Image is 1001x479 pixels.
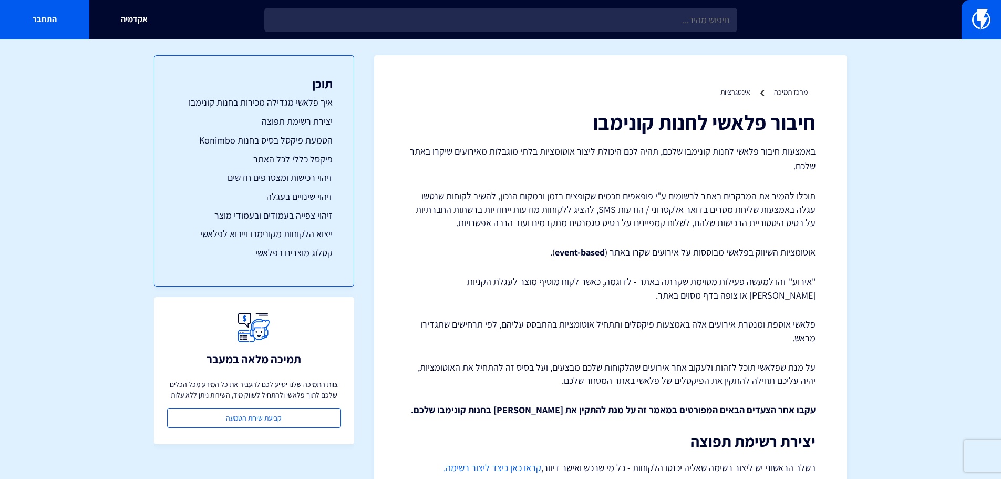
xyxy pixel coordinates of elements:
[264,8,737,32] input: חיפוש מהיר...
[406,318,816,344] p: פלאשי אוספת ומנטרת אירועים אלה באמצעות פיקסלים ותתחיל אוטומציות בהתבסס עליהם, לפי תרחישים שתגדירו...
[406,110,816,134] h1: חיבור פלאשי לחנות קונימבו
[176,115,333,128] a: יצירת רשימת תפוצה
[176,171,333,185] a: זיהוי רכישות ומצטרפים חדשים
[443,462,541,474] a: קראו כאן כיצד ליצור רשימה.
[176,77,333,90] h3: תוכן
[406,433,816,450] h2: יצירת רשימת תפוצה
[555,246,605,258] strong: event-based
[176,227,333,241] a: ייצוא הלקוחות מקונימבו וייבוא לפלאשי
[406,361,816,388] p: על מנת שפלאשי תוכל לזהות ולעקוב אחר אירועים שהלקוחות שלכם מבצעים, ועל בסיס זה להתחיל את האוטומציו...
[167,408,341,428] a: קביעת שיחת הטמעה
[176,152,333,166] a: פיקסל כללי לכל האתר
[720,87,750,97] a: אינטגרציות
[167,379,341,400] p: צוות התמיכה שלנו יסייע לכם להעביר את כל המידע מכל הכלים שלכם לתוך פלאשי ולהתחיל לשווק מיד, השירות...
[406,189,816,230] p: תוכלו להמיר את המבקרים באתר לרשומים ע"י פופאפים חכמים שקופצים בזמן ובמקום הנכון, להשיב לקוחות שנט...
[176,246,333,260] a: קטלוג מוצרים בפלאשי
[406,144,816,174] p: באמצעות חיבור פלאשי לחנות קונימבו שלכם, תהיה לכם היכולת ליצור אוטומציות בלתי מוגבלות מאירועים שיק...
[406,461,816,475] p: בשלב הראשוני יש ליצור רשימה שאליה יכנסו הלקוחות - כל מי שרכש ואישר דיוור,
[406,275,816,302] p: "אירוע" זהו למעשה פעילות מסוימת שקרתה באתר - לדוגמה, כאשר לקוח מוסיף מוצר לעגלת הקניות [PERSON_NA...
[176,190,333,203] a: זיהוי שינויים בעגלה
[176,96,333,109] a: איך פלאשי מגדילה מכירות בחנות קונימבו
[774,87,808,97] a: מרכז תמיכה
[406,246,816,259] p: אוטומציות השיווק בפלאשי מבוססות על אירועים שקרו באתר ( ).
[411,404,816,416] strong: עקבו אחר הצעדים הבאים המפורטים במאמר זה על מנת להתקין את [PERSON_NAME] בחנות קונימבו שלכם.
[176,134,333,147] a: הטמעת פיקסל בסיס בחנות Konimbo
[207,353,301,365] h3: תמיכה מלאה במעבר
[176,209,333,222] a: זיהוי צפייה בעמודים ובעמודי מוצר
